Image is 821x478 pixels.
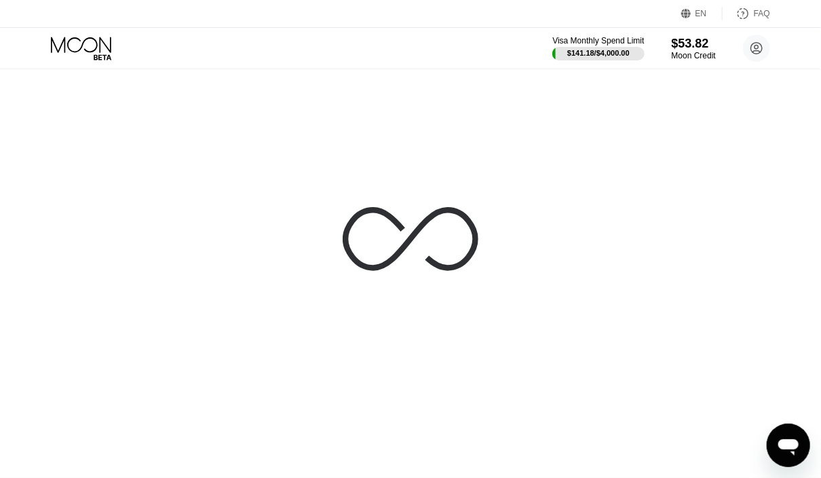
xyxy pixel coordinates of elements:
[672,37,716,51] div: $53.82
[672,37,716,60] div: $53.82Moon Credit
[681,7,723,20] div: EN
[767,424,810,467] iframe: 메시징 창을 시작하는 버튼
[754,9,770,18] div: FAQ
[723,7,770,20] div: FAQ
[552,36,644,45] div: Visa Monthly Spend Limit
[552,36,644,60] div: Visa Monthly Spend Limit$141.18/$4,000.00
[695,9,707,18] div: EN
[672,51,716,60] div: Moon Credit
[567,49,630,57] div: $141.18 / $4,000.00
